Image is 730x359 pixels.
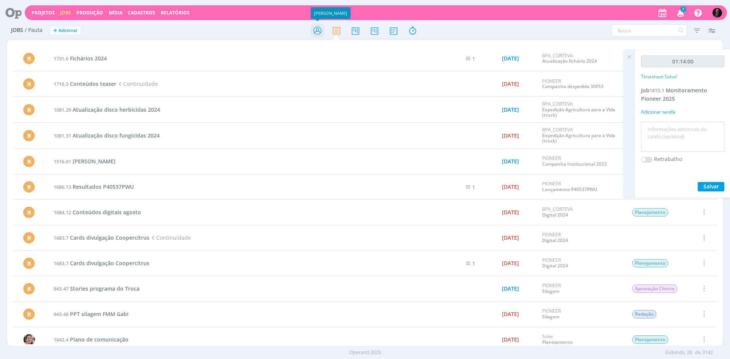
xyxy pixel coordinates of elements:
[542,156,620,167] div: PIONEER
[641,87,707,102] a: Job1815.1Monitoramento Pioneer 2025
[542,263,568,269] a: Digital 2024
[542,161,607,167] a: Campanha Institucional 2023
[641,87,707,102] span: Monitoramento Pioneer 2025
[59,28,78,33] span: Adicionar
[54,336,68,343] span: 1642.4
[703,183,719,190] span: Salvar
[687,349,692,356] span: 28
[542,207,620,218] div: BPA_CORTEVA
[502,159,519,164] div: [DATE]
[70,310,129,318] span: PPT silagem FMM Gabi
[74,10,105,16] button: Produção
[24,334,35,345] img: A
[125,10,157,16] button: Cadastros
[50,27,81,35] button: +Adicionar
[54,158,71,165] span: 1516.61
[695,349,701,356] span: de
[502,235,519,240] div: [DATE]
[128,9,155,16] span: Cadastros
[23,104,35,115] div: M
[73,158,116,165] span: [PERSON_NAME]
[161,9,190,16] a: Relatórios
[632,285,677,293] span: Aprovação Cliente
[311,7,351,19] div: [PERSON_NAME]
[672,6,688,20] button: 7
[54,209,141,216] a: 1684.12Conteúdos digitais agosto
[54,183,134,190] a: 1686.13Resultados P40537PWU
[542,237,568,244] a: Digital 2024
[73,183,134,190] span: Resultados P40537PWU
[54,234,68,241] span: 1683.7
[54,285,68,292] span: 943.47
[542,127,620,144] div: BPA_CORTEVA
[542,212,568,218] a: Digital 2024
[23,283,35,294] div: M
[641,73,677,80] p: Timesheet Salvo!
[23,156,35,167] div: M
[632,310,656,318] span: Redação
[472,260,475,267] span: 1
[70,55,107,62] span: Fichários 2024
[611,24,687,36] input: Busca
[76,9,103,16] a: Produção
[23,181,35,193] div: M
[542,186,597,193] a: Lançamento P40537PWU
[149,234,191,241] span: Continuidade
[23,78,35,90] div: M
[54,55,68,62] span: 1731.6
[54,310,129,318] a: 943.48PPT silagem FMM Gabi
[542,132,615,144] a: Expedição Agricultura para a Vida (truck)
[54,55,107,62] a: 1731.6Fichários 2024
[70,285,140,292] span: Stories programa do Troca
[70,259,149,267] span: Cards divulgação Coopercitrus
[542,339,573,345] a: Planejamento
[632,208,668,217] span: Planejamento
[542,83,603,90] a: Campanha despedida 30F53
[32,9,55,16] a: Projetos
[542,101,620,118] div: BPA_CORTEVA
[54,80,116,87] a: 1716.5Conteúdos teaser
[632,335,668,344] span: Planejamento
[472,183,475,191] span: 1
[649,87,664,94] span: 1815.1
[542,313,559,320] a: Silagem
[70,336,129,343] span: Plano de comunicação
[23,308,35,320] div: M
[502,81,519,87] div: [DATE]
[54,132,160,139] a: 1081.31Atualização disco fungicidas 2024
[654,155,682,163] label: Retrabalho
[23,130,35,141] div: M
[54,259,149,267] a: 1683.7Cards divulgação Coopercitrus
[54,311,68,318] span: 943.48
[542,58,597,64] a: Atualização fichário 2024
[54,158,116,165] a: 1516.61[PERSON_NAME]
[641,109,724,115] div: Adicionar tarefa
[54,285,140,292] a: 943.47Stories programa do Troca
[680,6,686,12] span: 7
[109,9,122,16] a: Mídia
[542,106,615,118] a: Expedição Agricultura para a Vida (truck)
[713,8,722,17] img: N
[502,337,519,342] div: [DATE]
[665,349,685,356] span: Exibindo
[542,283,620,294] div: PIONEER
[54,209,71,216] span: 1684.12
[542,232,620,243] div: PIONEER
[53,27,57,35] span: +
[70,80,116,87] span: Conteúdos teaser
[542,181,620,192] div: PIONEER
[54,106,71,113] span: 1081.29
[70,234,149,241] span: Cards divulgação Coopercitrus
[11,27,23,33] span: Jobs
[712,6,722,19] button: N
[54,183,71,190] span: 1686.13
[73,106,160,113] span: Atualização disco herbicidas 2024
[23,53,35,64] div: M
[54,234,149,241] a: 1683.7Cards divulgação Coopercitrus
[502,56,519,61] div: [DATE]
[23,207,35,218] div: M
[502,261,519,266] div: [DATE]
[23,232,35,244] div: M
[60,9,71,16] a: Jobs
[116,80,158,87] span: Continuidade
